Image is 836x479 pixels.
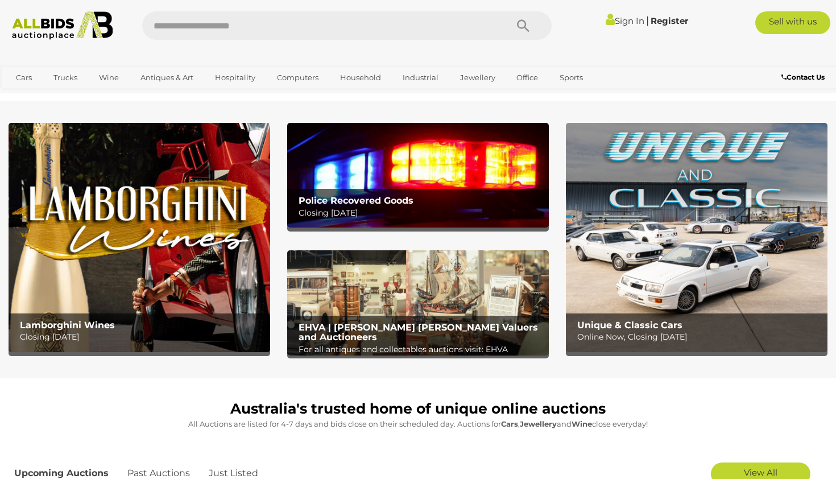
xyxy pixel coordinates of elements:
[9,87,104,106] a: [GEOGRAPHIC_DATA]
[501,419,518,428] strong: Cars
[287,250,549,355] a: EHVA | Evans Hastings Valuers and Auctioneers EHVA | [PERSON_NAME] [PERSON_NAME] Valuers and Auct...
[606,15,644,26] a: Sign In
[20,320,115,331] b: Lamborghini Wines
[299,342,544,357] p: For all antiques and collectables auctions visit: EHVA
[781,71,827,84] a: Contact Us
[453,68,503,87] a: Jewellery
[646,14,649,27] span: |
[495,11,552,40] button: Search
[552,68,590,87] a: Sports
[744,467,777,478] span: View All
[781,73,825,81] b: Contact Us
[9,123,270,352] img: Lamborghini Wines
[509,68,545,87] a: Office
[299,195,413,206] b: Police Recovered Goods
[287,123,549,228] a: Police Recovered Goods Police Recovered Goods Closing [DATE]
[755,11,830,34] a: Sell with us
[299,206,544,220] p: Closing [DATE]
[14,401,822,417] h1: Australia's trusted home of unique online auctions
[566,123,827,352] a: Unique & Classic Cars Unique & Classic Cars Online Now, Closing [DATE]
[572,419,592,428] strong: Wine
[566,123,827,352] img: Unique & Classic Cars
[46,68,85,87] a: Trucks
[92,68,126,87] a: Wine
[270,68,326,87] a: Computers
[14,418,822,431] p: All Auctions are listed for 4-7 days and bids close on their scheduled day. Auctions for , and cl...
[9,123,270,352] a: Lamborghini Wines Lamborghini Wines Closing [DATE]
[208,68,263,87] a: Hospitality
[577,330,822,344] p: Online Now, Closing [DATE]
[395,68,446,87] a: Industrial
[651,15,688,26] a: Register
[520,419,557,428] strong: Jewellery
[287,123,549,228] img: Police Recovered Goods
[133,68,201,87] a: Antiques & Art
[577,320,682,331] b: Unique & Classic Cars
[9,68,39,87] a: Cars
[20,330,265,344] p: Closing [DATE]
[6,11,119,40] img: Allbids.com.au
[287,250,549,355] img: EHVA | Evans Hastings Valuers and Auctioneers
[299,322,538,343] b: EHVA | [PERSON_NAME] [PERSON_NAME] Valuers and Auctioneers
[333,68,388,87] a: Household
